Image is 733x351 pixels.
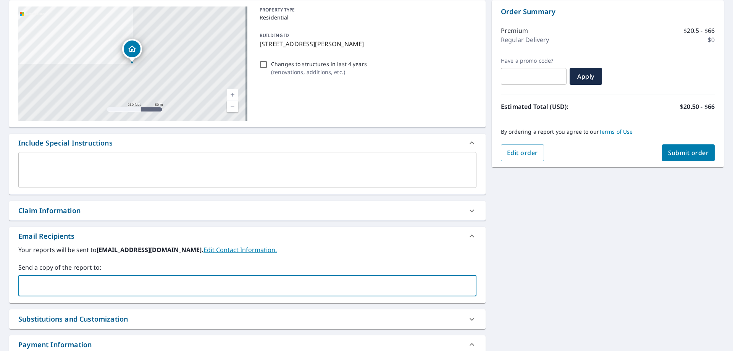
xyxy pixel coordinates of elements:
[708,35,715,44] p: $0
[570,68,602,85] button: Apply
[9,134,486,152] div: Include Special Instructions
[203,246,277,254] a: EditContactInfo
[501,35,549,44] p: Regular Delivery
[97,246,203,254] b: [EMAIL_ADDRESS][DOMAIN_NAME].
[271,68,367,76] p: ( renovations, additions, etc. )
[260,13,473,21] p: Residential
[227,89,238,100] a: Current Level 17, Zoom In
[271,60,367,68] p: Changes to structures in last 4 years
[680,102,715,111] p: $20.50 - $66
[507,149,538,157] span: Edit order
[662,144,715,161] button: Submit order
[599,128,633,135] a: Terms of Use
[18,314,128,324] div: Substitutions and Customization
[18,138,113,148] div: Include Special Instructions
[9,227,486,245] div: Email Recipients
[501,144,544,161] button: Edit order
[122,39,142,63] div: Dropped pin, building 1, Residential property, 3469 E Grand River Ave Howell, MI 48843
[9,201,486,220] div: Claim Information
[227,100,238,112] a: Current Level 17, Zoom Out
[501,102,608,111] p: Estimated Total (USD):
[501,26,528,35] p: Premium
[260,32,289,39] p: BUILDING ID
[260,39,473,49] p: [STREET_ADDRESS][PERSON_NAME]
[501,57,567,64] label: Have a promo code?
[18,231,74,241] div: Email Recipients
[260,6,473,13] p: PROPERTY TYPE
[683,26,715,35] p: $20.5 - $66
[9,309,486,329] div: Substitutions and Customization
[576,72,596,81] span: Apply
[18,205,81,216] div: Claim Information
[501,6,715,17] p: Order Summary
[668,149,709,157] span: Submit order
[18,245,476,254] label: Your reports will be sent to
[501,128,715,135] p: By ordering a report you agree to our
[18,263,476,272] label: Send a copy of the report to:
[18,340,92,350] div: Payment Information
